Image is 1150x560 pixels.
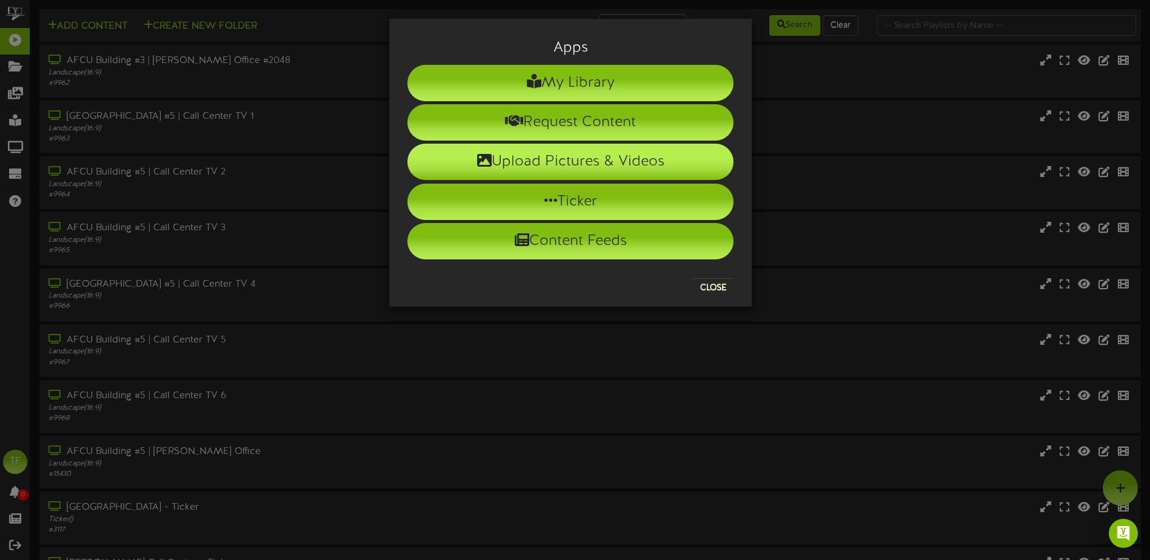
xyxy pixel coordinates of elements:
[407,104,734,141] li: Request Content
[1109,519,1138,548] div: Open Intercom Messenger
[407,223,734,259] li: Content Feeds
[693,278,734,298] button: Close
[407,184,734,220] li: Ticker
[407,40,734,56] h3: Apps
[407,144,734,180] li: Upload Pictures & Videos
[407,65,734,101] li: My Library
